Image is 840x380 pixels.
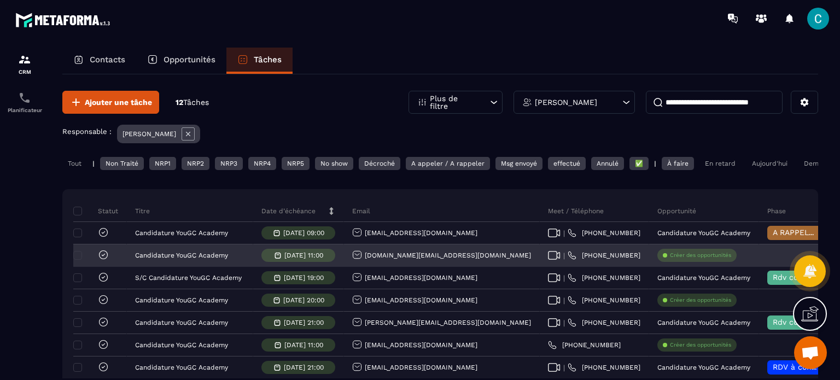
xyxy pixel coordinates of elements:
div: Demain [798,157,833,170]
div: NRP1 [149,157,176,170]
div: NRP4 [248,157,276,170]
p: Date d’échéance [261,207,316,215]
div: Non Traité [100,157,144,170]
span: Rdv confirmé ✅ [773,273,835,282]
div: A appeler / A rappeler [406,157,490,170]
p: [DATE] 20:00 [283,296,324,304]
p: [DATE] 11:00 [284,341,323,349]
a: [PHONE_NUMBER] [568,318,640,327]
span: | [563,252,565,260]
p: [DATE] 21:00 [284,319,324,326]
p: Opportunités [164,55,215,65]
div: effectué [548,157,586,170]
button: Ajouter une tâche [62,91,159,114]
p: [PERSON_NAME] [535,98,597,106]
img: logo [15,10,114,30]
span: Tâches [183,98,209,107]
a: [PHONE_NUMBER] [568,363,640,372]
p: Candidature YouGC Academy [135,341,228,349]
p: Candidature YouGC Academy [135,252,228,259]
p: Tâches [254,55,282,65]
a: schedulerschedulerPlanificateur [3,83,46,121]
p: Titre [135,207,150,215]
p: Créer des opportunités [670,296,731,304]
img: scheduler [18,91,31,104]
p: [PERSON_NAME] [122,130,176,138]
p: Email [352,207,370,215]
p: Candidature YouGC Academy [135,296,228,304]
p: Candidature YouGC Academy [135,319,228,326]
p: [DATE] 09:00 [283,229,324,237]
p: [DATE] 11:00 [284,252,323,259]
p: Contacts [90,55,125,65]
span: | [563,364,565,372]
p: S/C Candidature YouGC Academy [135,274,242,282]
a: [PHONE_NUMBER] [568,251,640,260]
p: Planificateur [3,107,46,113]
p: Phase [767,207,786,215]
div: Annulé [591,157,624,170]
p: Candidature YouGC Academy [657,319,750,326]
div: No show [315,157,353,170]
p: Candidature YouGC Academy [135,364,228,371]
div: Ouvrir le chat [794,336,827,369]
a: formationformationCRM [3,45,46,83]
p: | [92,160,95,167]
div: ✅ [629,157,649,170]
a: Contacts [62,48,136,74]
span: Ajouter une tâche [85,97,152,108]
p: 12 [176,97,209,108]
div: En retard [699,157,741,170]
div: Tout [62,157,87,170]
span: | [563,296,565,305]
a: [PHONE_NUMBER] [548,341,621,349]
p: Créer des opportunités [670,252,731,259]
p: Meet / Téléphone [548,207,604,215]
div: NRP2 [182,157,209,170]
a: Tâches [226,48,293,74]
a: [PHONE_NUMBER] [568,229,640,237]
div: NRP5 [282,157,310,170]
div: Aujourd'hui [746,157,793,170]
p: Statut [76,207,118,215]
div: NRP3 [215,157,243,170]
p: Créer des opportunités [670,341,731,349]
p: Plus de filtre [430,95,478,110]
p: Candidature YouGC Academy [657,274,750,282]
p: Candidature YouGC Academy [657,364,750,371]
p: Candidature YouGC Academy [657,229,750,237]
p: | [654,160,656,167]
p: [DATE] 21:00 [284,364,324,371]
p: CRM [3,69,46,75]
span: | [563,274,565,282]
p: Candidature YouGC Academy [135,229,228,237]
p: [DATE] 19:00 [284,274,324,282]
p: Responsable : [62,127,112,136]
div: Décroché [359,157,400,170]
a: Opportunités [136,48,226,74]
a: [PHONE_NUMBER] [568,273,640,282]
a: [PHONE_NUMBER] [568,296,640,305]
span: Rdv confirmé ✅ [773,318,835,326]
div: Msg envoyé [495,157,542,170]
img: formation [18,53,31,66]
span: | [563,319,565,327]
p: Opportunité [657,207,696,215]
div: À faire [662,157,694,170]
span: | [563,229,565,237]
